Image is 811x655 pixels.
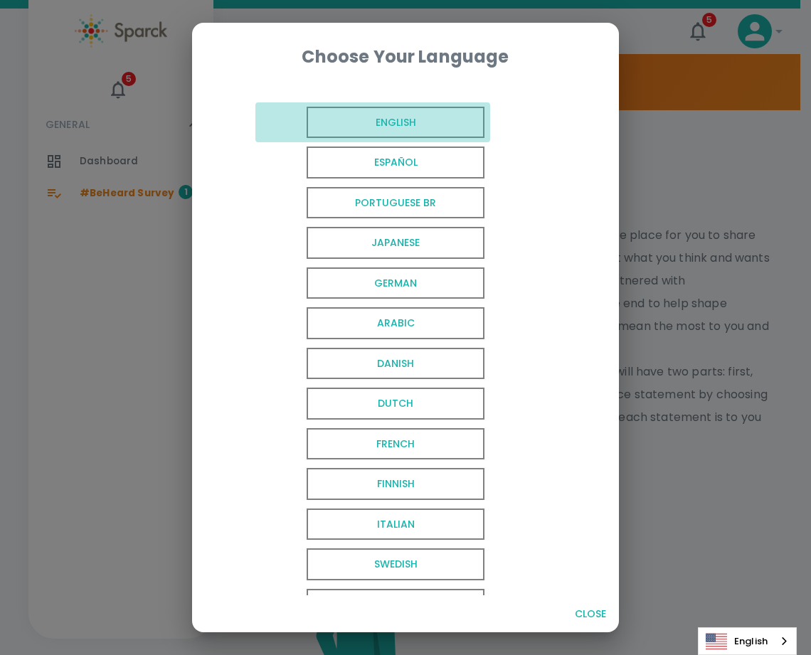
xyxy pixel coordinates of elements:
[215,46,596,68] div: Choose Your Language
[307,388,484,420] span: Dutch
[307,508,484,540] span: Italian
[255,504,490,545] button: Italian
[699,628,796,654] a: English
[698,627,797,655] aside: Language selected: English
[307,348,484,380] span: Danish
[255,344,490,384] button: Danish
[307,267,484,299] span: German
[307,187,484,219] span: Portuguese BR
[255,303,490,344] button: Arabic
[307,107,484,139] span: English
[255,223,490,263] button: Japanese
[255,142,490,183] button: Español
[698,627,797,655] div: Language
[255,544,490,585] button: Swedish
[255,585,490,625] button: Russian
[255,464,490,504] button: Finnish
[307,147,484,179] span: Español
[255,263,490,304] button: German
[307,468,484,500] span: Finnish
[307,428,484,460] span: French
[255,424,490,464] button: French
[255,383,490,424] button: Dutch
[255,102,490,143] button: English
[307,548,484,580] span: Swedish
[568,601,613,627] button: Close
[307,589,484,621] span: Russian
[307,227,484,259] span: Japanese
[307,307,484,339] span: Arabic
[255,183,490,223] button: Portuguese BR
